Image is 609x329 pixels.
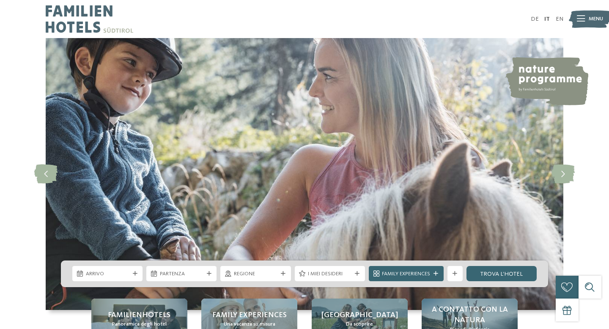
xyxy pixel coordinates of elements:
span: A contatto con la natura [429,304,510,326]
span: Regione [234,270,277,278]
span: Partenza [160,270,203,278]
a: DE [531,16,539,22]
img: nature programme by Familienhotels Südtirol [505,57,588,105]
span: Una vacanza su misura [224,321,275,328]
a: IT [544,16,550,22]
span: Da scoprire [346,321,373,328]
span: I miei desideri [308,270,351,278]
img: Family hotel Alto Adige: the happy family places! [46,38,563,310]
span: Menu [589,15,603,23]
a: trova l’hotel [466,266,537,281]
span: Family experiences [212,310,287,321]
span: Arrivo [86,270,129,278]
span: Panoramica degli hotel [112,321,167,328]
a: EN [556,16,563,22]
span: Family Experiences [382,270,430,278]
span: [GEOGRAPHIC_DATA] [321,310,398,321]
span: Familienhotels [108,310,170,321]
